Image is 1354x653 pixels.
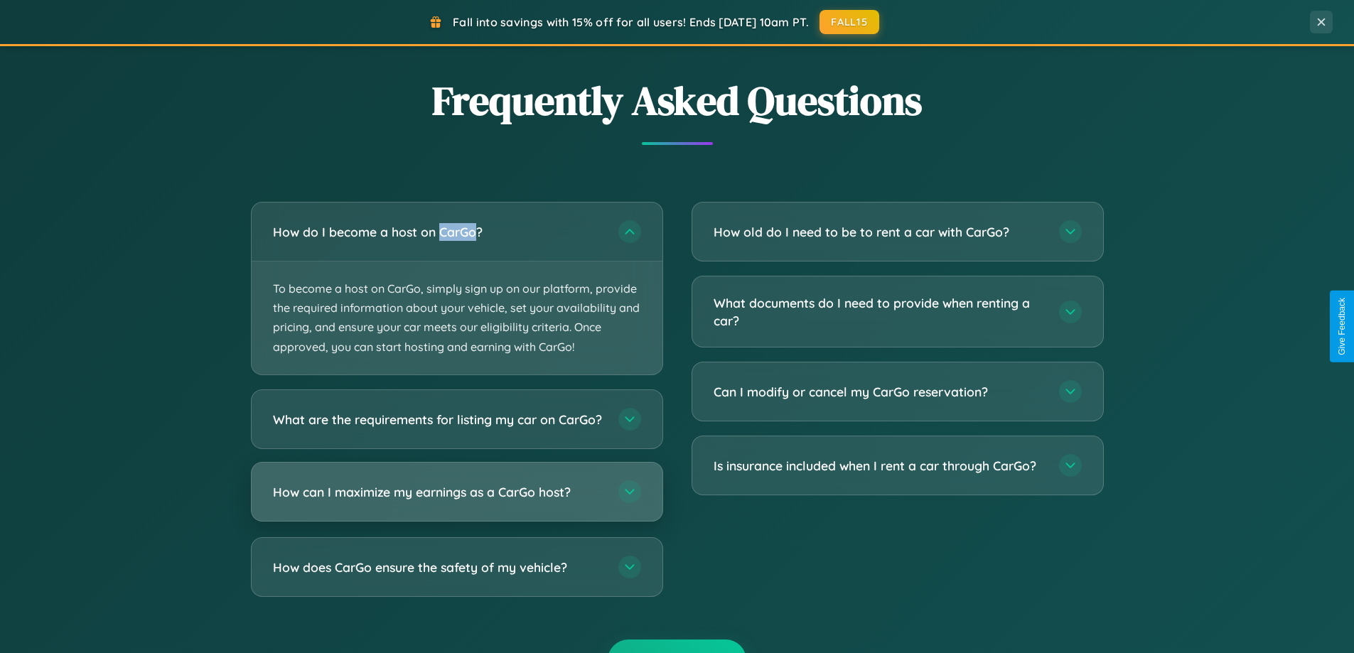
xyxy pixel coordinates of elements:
h3: How do I become a host on CarGo? [273,223,604,241]
p: To become a host on CarGo, simply sign up on our platform, provide the required information about... [252,261,662,374]
h3: Can I modify or cancel my CarGo reservation? [714,383,1045,401]
h3: What are the requirements for listing my car on CarGo? [273,410,604,428]
div: Give Feedback [1337,298,1347,355]
h3: What documents do I need to provide when renting a car? [714,294,1045,329]
h3: How can I maximize my earnings as a CarGo host? [273,482,604,500]
button: FALL15 [820,10,879,34]
h3: Is insurance included when I rent a car through CarGo? [714,457,1045,475]
h2: Frequently Asked Questions [251,73,1104,128]
h3: How old do I need to be to rent a car with CarGo? [714,223,1045,241]
h3: How does CarGo ensure the safety of my vehicle? [273,558,604,576]
span: Fall into savings with 15% off for all users! Ends [DATE] 10am PT. [453,15,809,29]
